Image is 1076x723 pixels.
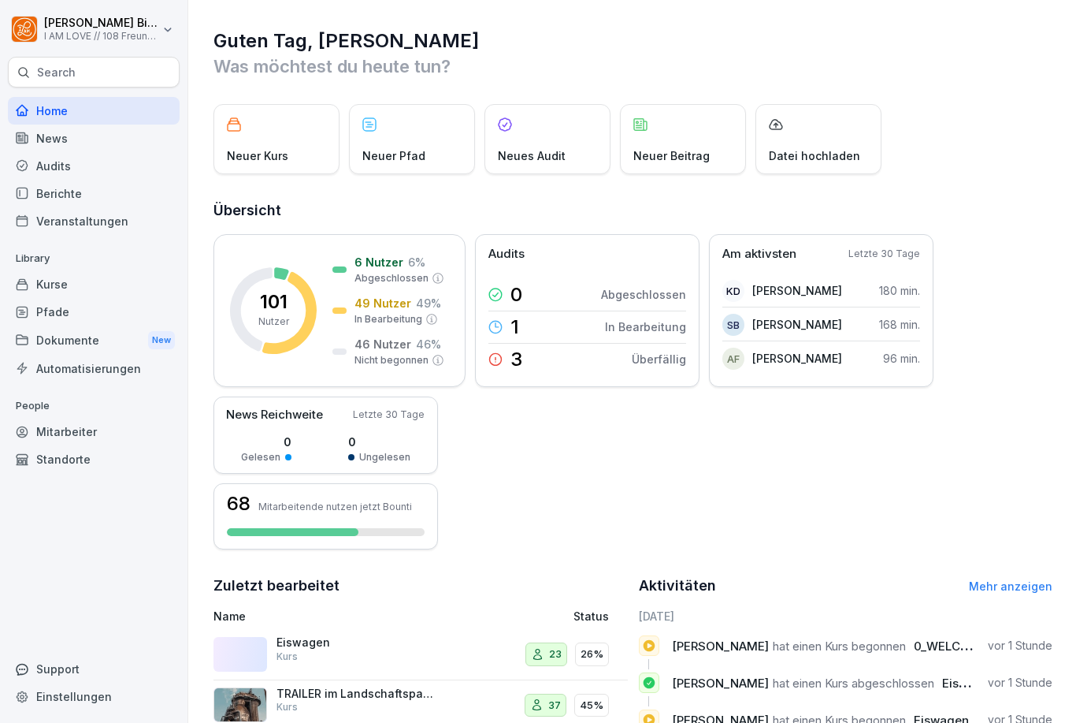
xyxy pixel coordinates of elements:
p: Datei hochladen [769,147,860,164]
p: 1 [510,318,519,337]
p: 101 [260,293,288,311]
p: 46 % [416,336,441,352]
div: Support [8,655,180,683]
a: Mehr anzeigen [969,580,1052,593]
p: Status [573,608,609,624]
h2: Aktivitäten [639,575,716,597]
h2: Zuletzt bearbeitet [213,575,628,597]
p: 6 % [408,254,425,270]
div: Dokumente [8,326,180,355]
a: Pfade [8,298,180,326]
p: Was möchtest du heute tun? [213,54,1052,79]
p: Letzte 30 Tage [353,408,425,422]
p: vor 1 Stunde [988,638,1052,654]
p: Kurs [276,700,298,714]
div: SB [722,314,744,336]
p: 0 [348,434,410,450]
p: In Bearbeitung [605,319,686,335]
p: I AM LOVE // 108 Freunde GmbH [44,31,159,42]
p: Ungelesen [359,450,410,464]
span: Eiswagen [942,676,997,691]
p: Neuer Beitrag [633,147,710,164]
p: [PERSON_NAME] Biggeleben [44,17,159,30]
p: Gelesen [241,450,280,464]
h2: Übersicht [213,199,1052,222]
p: 46 Nutzer [354,336,411,352]
a: Standorte [8,445,180,473]
h6: [DATE] [639,608,1053,624]
p: Am aktivsten [722,245,796,263]
p: [PERSON_NAME] [752,282,842,299]
a: Veranstaltungen [8,207,180,235]
img: kkln8dx83xkcgh22fomaszlz.png [213,688,267,722]
p: [PERSON_NAME] [752,350,842,367]
p: Mitarbeitende nutzen jetzt Bounti [258,501,412,512]
a: Einstellungen [8,683,180,710]
div: AF [722,348,744,370]
p: News Reichweite [226,406,323,424]
p: People [8,393,180,419]
h3: 68 [227,494,250,513]
p: TRAILER im Landschaftspark [GEOGRAPHIC_DATA] [276,687,434,701]
span: hat einen Kurs begonnen [773,639,906,654]
a: Mitarbeiter [8,418,180,445]
a: Automatisierungen [8,355,180,382]
a: Home [8,97,180,125]
p: 180 min. [879,282,920,299]
span: 0_WELCOME @ I AM LOVE [914,639,1065,654]
p: Neues Audit [498,147,566,164]
div: New [148,331,175,349]
span: hat einen Kurs abgeschlossen [773,676,934,691]
p: Neuer Pfad [362,147,425,164]
a: Berichte [8,180,180,207]
p: 3 [510,350,522,369]
h1: Guten Tag, [PERSON_NAME] [213,28,1052,54]
p: 0 [241,434,291,450]
span: [PERSON_NAME] [672,676,769,691]
p: 0 [510,285,522,304]
p: 168 min. [879,316,920,333]
p: Search [37,65,76,80]
p: Überfällig [632,351,686,367]
p: Eiswagen [276,635,434,650]
p: 26% [581,647,603,662]
a: Audits [8,152,180,180]
div: KD [722,280,744,302]
p: Audits [488,245,525,263]
p: In Bearbeitung [354,312,422,326]
p: Abgeschlossen [601,286,686,303]
p: Neuer Kurs [227,147,288,164]
p: [PERSON_NAME] [752,316,842,333]
p: vor 1 Stunde [988,675,1052,691]
p: 96 min. [883,350,920,367]
span: [PERSON_NAME] [672,639,769,654]
p: 23 [549,647,562,662]
p: Abgeschlossen [354,271,429,285]
p: Library [8,246,180,271]
p: 49 Nutzer [354,295,411,311]
p: Letzte 30 Tage [848,247,920,261]
a: EiswagenKurs2326% [213,629,628,680]
p: 6 Nutzer [354,254,403,270]
p: Nicht begonnen [354,353,429,367]
p: Name [213,608,464,624]
a: DokumenteNew [8,326,180,355]
p: 37 [548,698,561,714]
p: 45% [580,698,603,714]
p: 49 % [416,295,441,311]
a: News [8,125,180,152]
p: Nutzer [258,315,289,329]
a: Kurse [8,270,180,298]
p: Kurs [276,650,298,664]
